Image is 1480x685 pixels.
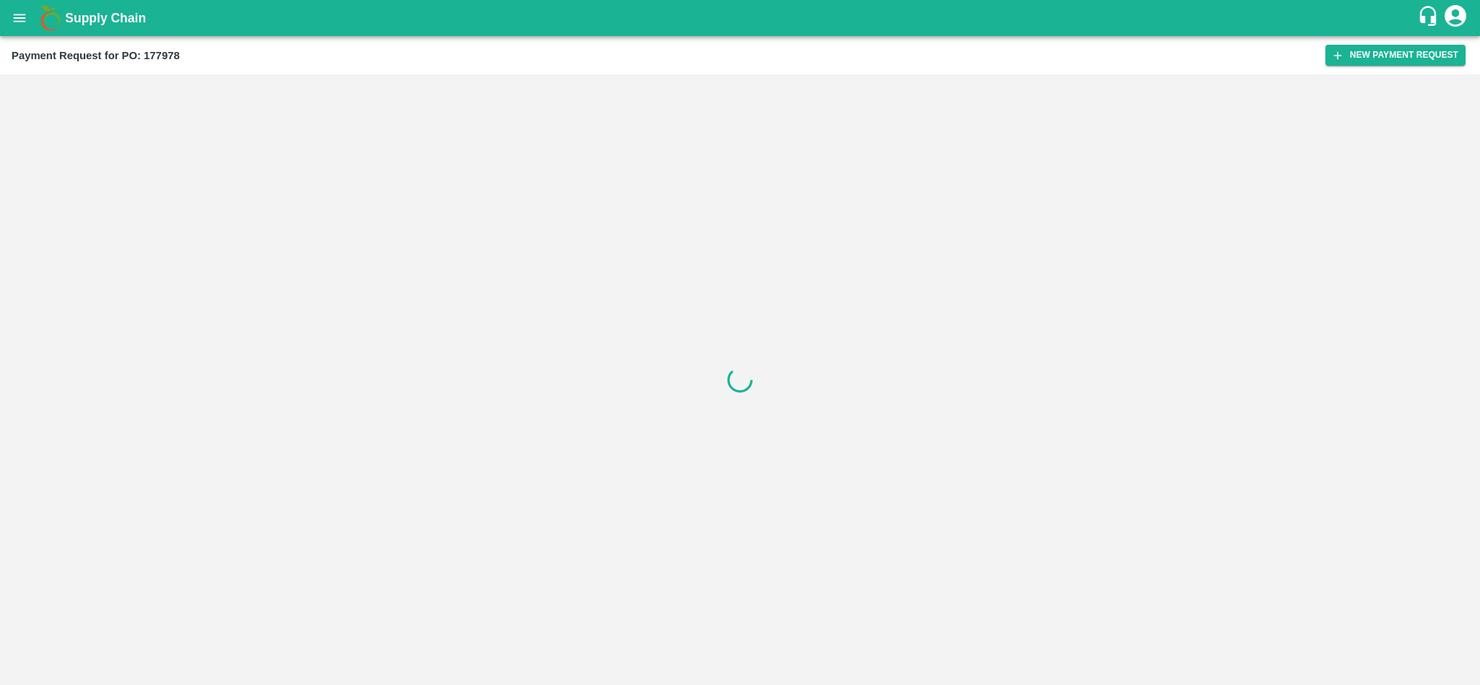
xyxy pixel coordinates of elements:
b: Payment Request for PO: 177978 [12,50,180,61]
img: logo [36,4,65,32]
div: customer-support [1417,5,1442,31]
div: account of current user [1442,3,1468,33]
button: open drawer [3,1,36,35]
button: New Payment Request [1325,45,1466,66]
a: Supply Chain [65,8,1417,28]
b: Supply Chain [65,11,146,25]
